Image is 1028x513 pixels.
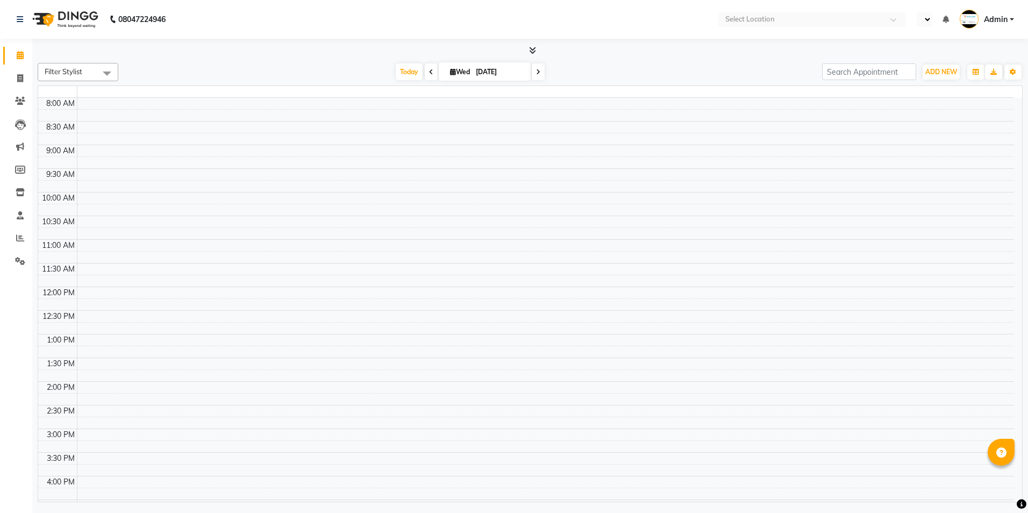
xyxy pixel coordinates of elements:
div: 2:00 PM [45,382,77,393]
div: 1:30 PM [45,358,77,369]
div: 10:30 AM [40,216,77,227]
div: 3:30 PM [45,453,77,464]
div: Select Location [725,14,775,25]
button: ADD NEW [923,65,960,80]
span: Today [396,63,423,80]
div: 3:00 PM [45,429,77,440]
span: ADD NEW [925,68,957,76]
div: 10:00 AM [40,193,77,204]
span: Admin [984,14,1008,25]
img: logo [27,4,101,34]
div: 12:30 PM [40,311,77,322]
div: 2:30 PM [45,405,77,417]
div: 8:00 AM [44,98,77,109]
input: 2025-09-03 [473,64,526,80]
div: 11:30 AM [40,263,77,275]
div: 1:00 PM [45,334,77,346]
div: 9:00 AM [44,145,77,156]
input: Search Appointment [822,63,916,80]
div: 11:00 AM [40,240,77,251]
div: 4:00 PM [45,476,77,488]
span: Filter Stylist [45,67,82,76]
b: 08047224946 [118,4,166,34]
img: Admin [960,10,979,28]
div: 12:00 PM [40,287,77,298]
div: 8:30 AM [44,122,77,133]
div: 9:30 AM [44,169,77,180]
span: Wed [447,68,473,76]
div: 4:30 PM [45,500,77,511]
